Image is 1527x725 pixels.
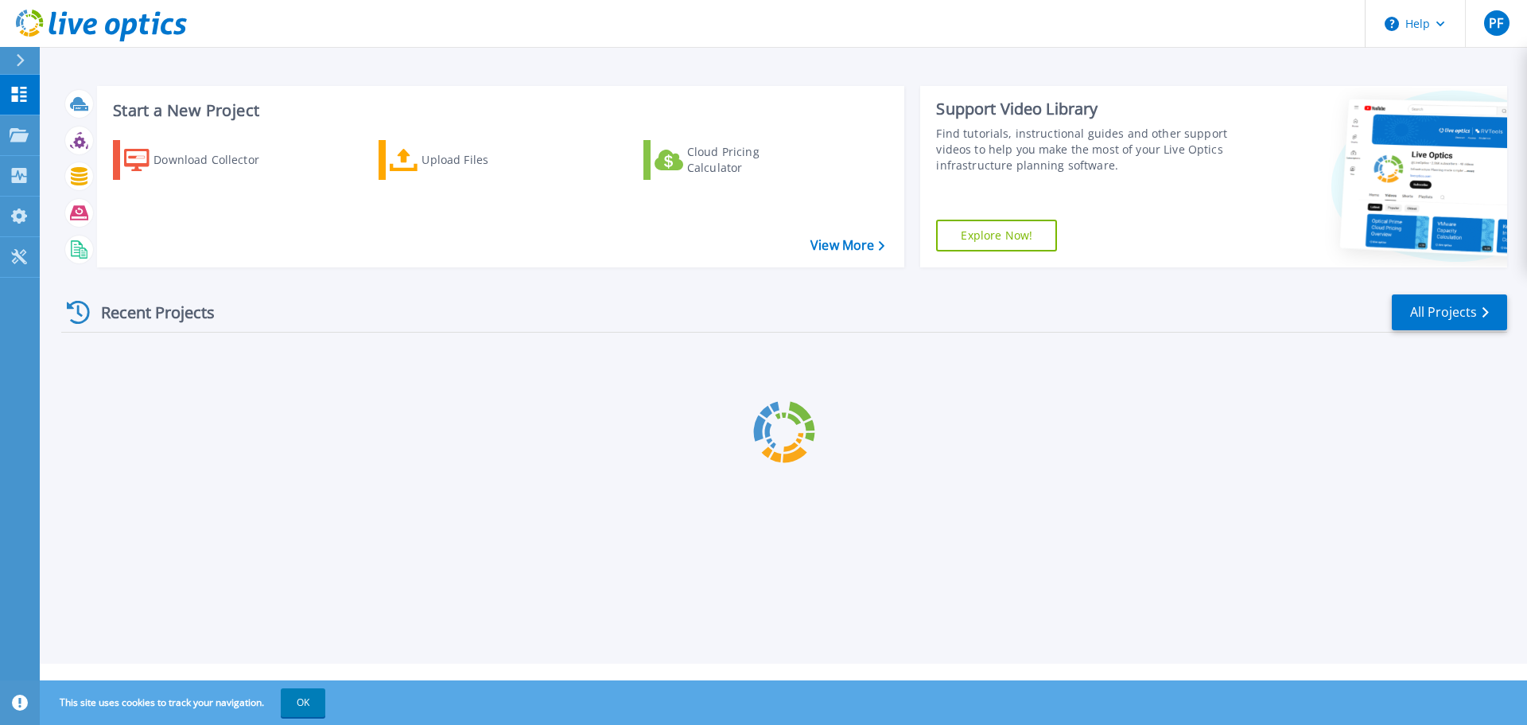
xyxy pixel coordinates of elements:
h3: Start a New Project [113,102,884,119]
a: Upload Files [379,140,556,180]
div: Support Video Library [936,99,1235,119]
div: Upload Files [422,144,549,176]
div: Download Collector [153,144,281,176]
a: View More [810,238,884,253]
a: Cloud Pricing Calculator [643,140,821,180]
a: All Projects [1392,294,1507,330]
a: Explore Now! [936,220,1057,251]
span: PF [1489,17,1503,29]
a: Download Collector [113,140,290,180]
div: Recent Projects [61,293,236,332]
div: Cloud Pricing Calculator [687,144,814,176]
button: OK [281,688,325,717]
span: This site uses cookies to track your navigation. [44,688,325,717]
div: Find tutorials, instructional guides and other support videos to help you make the most of your L... [936,126,1235,173]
